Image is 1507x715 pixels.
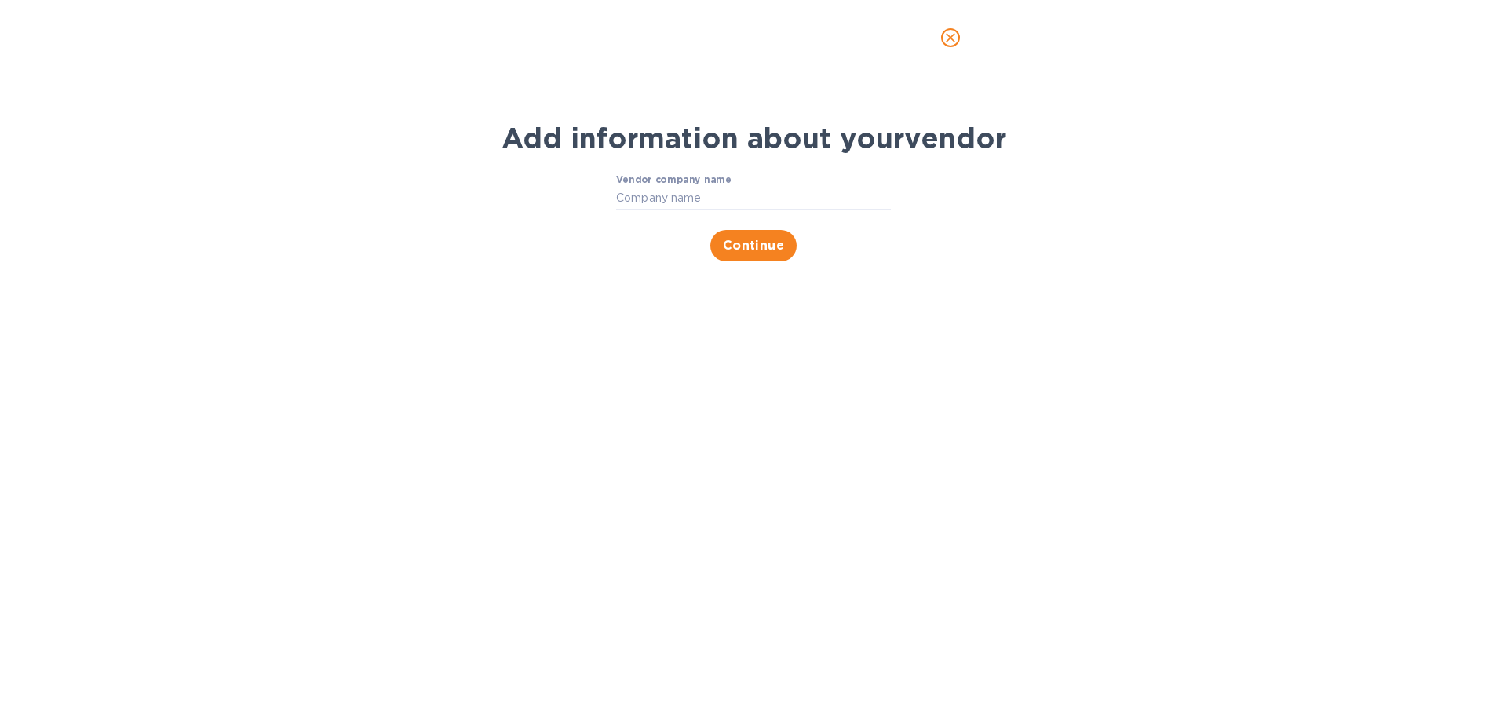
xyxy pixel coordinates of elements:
[723,236,785,255] span: Continue
[710,230,797,261] button: Continue
[616,187,891,210] input: Company name
[616,175,732,184] label: Vendor company name
[932,19,969,57] button: close
[502,121,1006,155] b: Add information about your vendor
